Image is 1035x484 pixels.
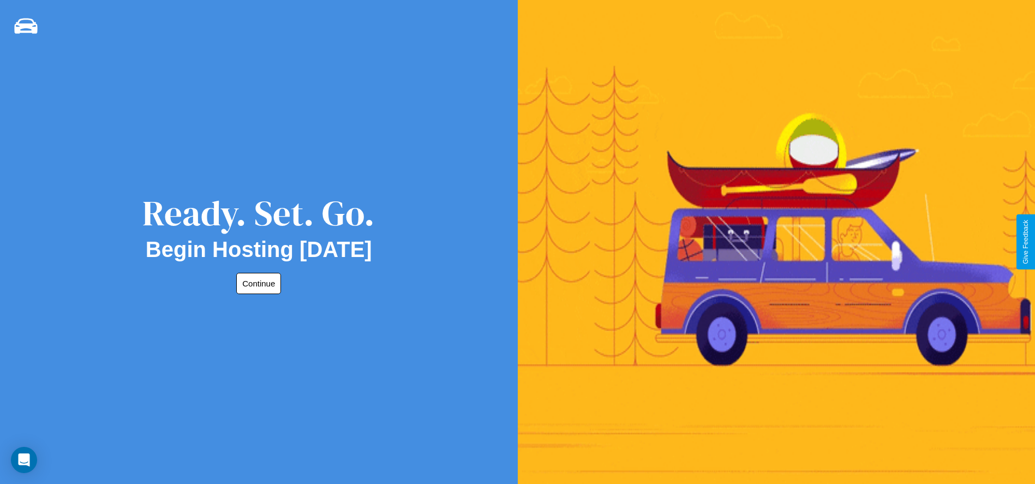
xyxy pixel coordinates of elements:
div: Ready. Set. Go. [142,189,375,237]
div: Give Feedback [1022,220,1030,264]
h2: Begin Hosting [DATE] [146,237,372,262]
button: Continue [236,273,281,294]
div: Open Intercom Messenger [11,447,37,473]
